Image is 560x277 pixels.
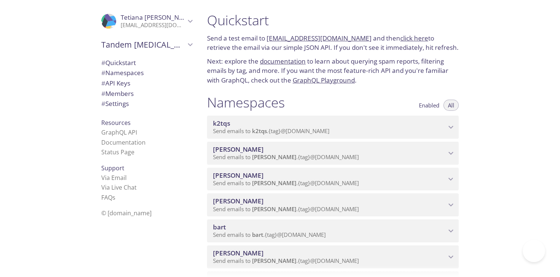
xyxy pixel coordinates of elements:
[213,257,359,264] span: Send emails to . {tag} @[DOMAIN_NAME]
[95,99,198,109] div: Team Settings
[207,219,459,242] div: bart namespace
[207,245,459,268] div: maggie namespace
[112,193,115,202] span: s
[207,193,459,216] div: lisa namespace
[95,78,198,88] div: API Keys
[213,153,359,161] span: Send emails to . {tag} @[DOMAIN_NAME]
[267,34,372,42] a: [EMAIL_ADDRESS][DOMAIN_NAME]
[95,9,198,33] div: Tetiana Sysoyev
[213,145,264,154] span: [PERSON_NAME]
[121,22,185,29] p: [EMAIL_ADDRESS][DOMAIN_NAME]
[213,127,330,135] span: Send emails to . {tag} @[DOMAIN_NAME]
[101,128,137,136] a: GraphQL API
[207,168,459,191] div: marge namespace
[414,100,444,111] button: Enabled
[207,142,459,165] div: homer namespace
[207,94,285,111] h1: Namespaces
[252,179,296,187] span: [PERSON_NAME]
[252,257,296,264] span: [PERSON_NAME]
[523,240,545,262] iframe: Help Scout Beacon - Open
[252,127,267,135] span: k2tqs
[400,34,428,42] a: click here
[213,119,230,128] span: k2tqs
[213,223,226,231] span: bart
[95,35,198,54] div: Tandem Diabetes Care Inc.
[101,79,130,87] span: API Keys
[101,68,105,77] span: #
[252,153,296,161] span: [PERSON_NAME]
[95,88,198,99] div: Members
[101,99,129,108] span: Settings
[101,119,131,127] span: Resources
[101,39,185,50] span: Tandem [MEDICAL_DATA] Care Inc.
[443,100,459,111] button: All
[207,116,459,139] div: k2tqs namespace
[101,174,127,182] a: Via Email
[101,58,105,67] span: #
[213,179,359,187] span: Send emails to . {tag} @[DOMAIN_NAME]
[207,12,459,29] h1: Quickstart
[207,57,459,85] p: Next: explore the to learn about querying spam reports, filtering emails by tag, and more. If you...
[101,58,136,67] span: Quickstart
[293,76,355,84] a: GraphQL Playground
[101,138,146,146] a: Documentation
[213,249,264,257] span: [PERSON_NAME]
[213,197,264,205] span: [PERSON_NAME]
[101,89,134,98] span: Members
[101,148,134,156] a: Status Page
[252,205,296,213] span: [PERSON_NAME]
[260,57,306,65] a: documentation
[213,171,264,180] span: [PERSON_NAME]
[213,231,326,238] span: Send emails to . {tag} @[DOMAIN_NAME]
[101,89,105,98] span: #
[101,183,137,191] a: Via Live Chat
[101,193,115,202] a: FAQ
[121,13,195,22] span: Tetiana [PERSON_NAME]
[101,68,144,77] span: Namespaces
[213,205,359,213] span: Send emails to . {tag} @[DOMAIN_NAME]
[252,231,263,238] span: bart
[207,33,459,52] p: Send a test email to and then to retrieve the email via our simple JSON API. If you don't see it ...
[101,209,152,217] span: © [DOMAIN_NAME]
[95,68,198,78] div: Namespaces
[95,58,198,68] div: Quickstart
[101,79,105,87] span: #
[101,164,124,172] span: Support
[101,99,105,108] span: #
